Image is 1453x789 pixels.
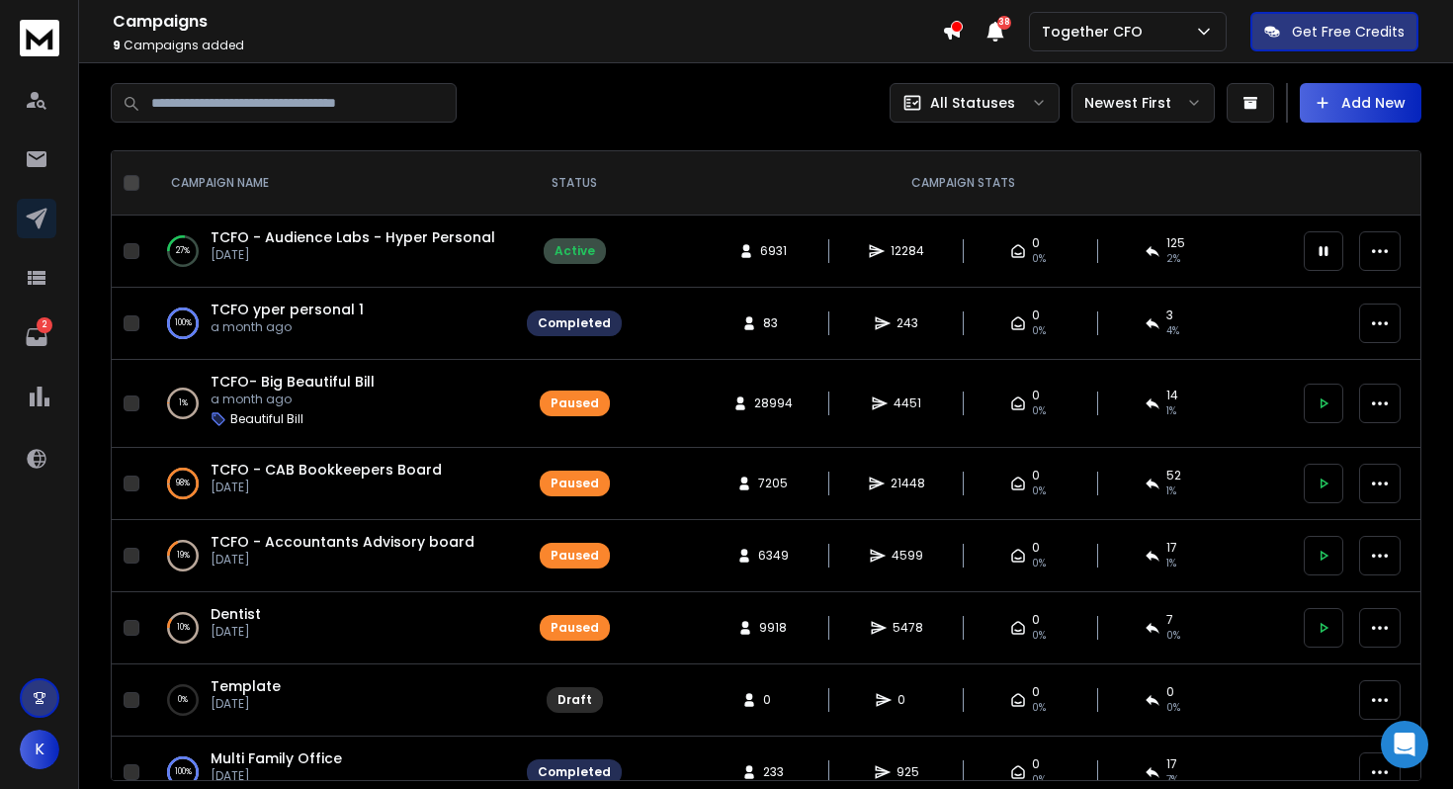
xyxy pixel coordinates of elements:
span: 0 [1032,235,1040,251]
button: Get Free Credits [1250,12,1418,51]
div: Paused [551,548,599,564]
p: 98 % [176,474,190,493]
span: 0% [1166,700,1180,716]
span: 0 [1032,307,1040,323]
span: 243 [897,315,918,331]
button: K [20,730,59,769]
span: 0 [1032,388,1040,403]
p: 100 % [175,313,192,333]
span: 3 [1166,307,1173,323]
a: TCFO - Audience Labs - Hyper Personal [211,227,495,247]
span: 1 % [1166,403,1176,419]
span: 6349 [758,548,789,564]
span: 0 [897,692,917,708]
p: [DATE] [211,624,261,640]
span: 0% [1032,772,1046,788]
p: 1 % [179,394,188,413]
p: Get Free Credits [1292,22,1405,42]
span: 9918 [759,620,787,636]
span: 28994 [754,395,793,411]
span: 14 [1166,388,1178,403]
p: [DATE] [211,480,442,495]
p: All Statuses [930,93,1015,113]
span: 0% [1032,251,1046,267]
p: 0 % [178,690,188,710]
a: 2 [17,317,56,357]
span: 7205 [758,476,788,491]
div: Paused [551,620,599,636]
a: Multi Family Office [211,748,342,768]
p: 2 [37,317,52,333]
span: 7 [1166,612,1173,628]
td: 10%Dentist[DATE] [147,592,515,664]
td: 19%TCFO - Accountants Advisory board[DATE] [147,520,515,592]
th: STATUS [515,151,634,216]
p: 19 % [177,546,190,566]
span: 0% [1032,628,1046,644]
div: Active [555,243,595,259]
span: 0 [1032,684,1040,700]
p: [DATE] [211,696,281,712]
span: 17 [1166,540,1177,556]
span: 7 % [1166,772,1178,788]
div: Paused [551,476,599,491]
span: 0% [1032,483,1046,499]
span: 17 [1166,756,1177,772]
span: 233 [763,764,784,780]
h1: Campaigns [113,10,942,34]
button: Newest First [1071,83,1215,123]
td: 100%TCFO yper personal 1a month ago [147,288,515,360]
span: 4 % [1166,323,1179,339]
span: 0% [1032,700,1046,716]
div: Open Intercom Messenger [1381,721,1428,768]
p: Together CFO [1042,22,1151,42]
span: 0 [1032,468,1040,483]
span: 5478 [893,620,923,636]
span: 0 [1032,612,1040,628]
a: TCFO- Big Beautiful Bill [211,372,375,392]
span: 0 [1032,540,1040,556]
button: Add New [1300,83,1421,123]
span: 12284 [891,243,924,259]
span: 0 % [1166,628,1180,644]
th: CAMPAIGN NAME [147,151,515,216]
span: 0% [1032,323,1046,339]
th: CAMPAIGN STATS [634,151,1292,216]
span: 52 [1166,468,1181,483]
div: Completed [538,315,611,331]
a: TCFO - CAB Bookkeepers Board [211,460,442,480]
span: 83 [763,315,783,331]
span: 4599 [892,548,923,564]
span: 1 % [1166,556,1176,571]
p: a month ago [211,319,364,335]
span: 6931 [760,243,787,259]
p: [DATE] [211,247,495,263]
p: 27 % [176,241,190,261]
span: 0% [1032,556,1046,571]
a: Dentist [211,604,261,624]
td: 0%Template[DATE] [147,664,515,737]
span: 4451 [894,395,921,411]
span: 38 [997,16,1011,30]
span: 125 [1166,235,1185,251]
td: 1%TCFO- Big Beautiful Billa month agoBeautiful Bill [147,360,515,448]
span: 21448 [891,476,925,491]
p: 10 % [177,618,190,638]
div: Completed [538,764,611,780]
span: 1 % [1166,483,1176,499]
span: 0 [763,692,783,708]
span: 0 [1166,684,1174,700]
span: 0 [1032,756,1040,772]
a: Template [211,676,281,696]
div: Paused [551,395,599,411]
a: TCFO - Accountants Advisory board [211,532,474,552]
td: 27%TCFO - Audience Labs - Hyper Personal[DATE] [147,216,515,288]
span: 0% [1032,403,1046,419]
p: Campaigns added [113,38,942,53]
